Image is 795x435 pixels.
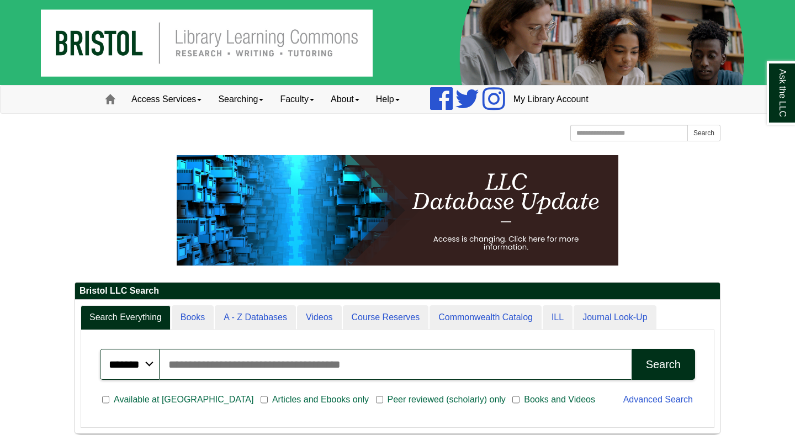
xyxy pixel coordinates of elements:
[123,86,210,113] a: Access Services
[646,358,681,371] div: Search
[81,305,171,330] a: Search Everything
[172,305,214,330] a: Books
[623,395,693,404] a: Advanced Search
[343,305,429,330] a: Course Reserves
[272,86,322,113] a: Faculty
[177,155,618,266] img: HTML tutorial
[574,305,656,330] a: Journal Look-Up
[505,86,597,113] a: My Library Account
[210,86,272,113] a: Searching
[109,393,258,406] span: Available at [GEOGRAPHIC_DATA]
[687,125,720,141] button: Search
[383,393,510,406] span: Peer reviewed (scholarly) only
[368,86,408,113] a: Help
[376,395,383,405] input: Peer reviewed (scholarly) only
[268,393,373,406] span: Articles and Ebooks only
[512,395,520,405] input: Books and Videos
[102,395,109,405] input: Available at [GEOGRAPHIC_DATA]
[75,283,720,300] h2: Bristol LLC Search
[632,349,695,380] button: Search
[430,305,542,330] a: Commonwealth Catalog
[261,395,268,405] input: Articles and Ebooks only
[520,393,600,406] span: Books and Videos
[322,86,368,113] a: About
[543,305,573,330] a: ILL
[297,305,342,330] a: Videos
[215,305,296,330] a: A - Z Databases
